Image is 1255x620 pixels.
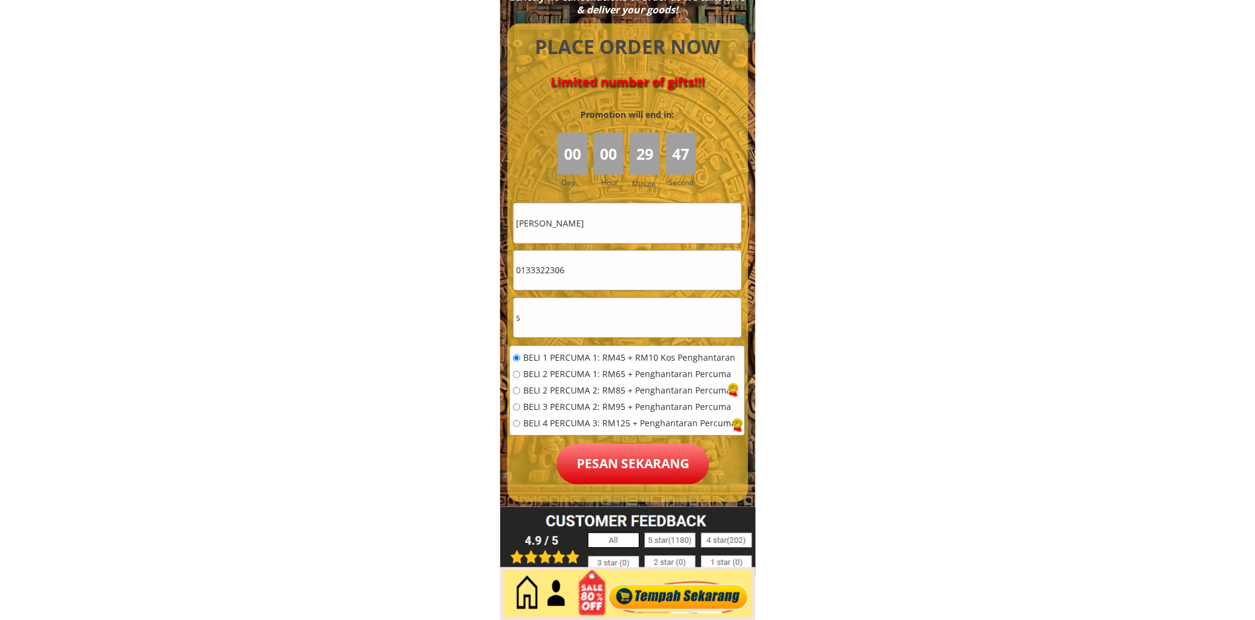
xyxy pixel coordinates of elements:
input: Alamat [514,298,741,338]
h4: PLACE ORDER NOW [521,33,734,61]
span: BELI 1 PERCUMA 1: RM45 + RM10 Kos Penghantaran [523,354,736,363]
h3: Hour [601,177,627,188]
input: Telefon [514,251,741,290]
p: Pesan sekarang [557,444,709,485]
h3: Minute [632,178,659,189]
input: Nama [514,203,741,243]
span: BELI 4 PERCUMA 3: RM125 + Penghantaran Percuma [523,420,736,428]
span: BELI 2 PERCUMA 1: RM65 + Penghantaran Percuma [523,370,736,379]
h3: Day [562,177,592,188]
h3: Promotion will end in: [559,108,696,121]
h4: Limited number of gifts!!! [521,75,734,89]
span: BELI 2 PERCUMA 2: RM85 + Penghantaran Percuma [523,387,736,395]
h3: Second [669,177,699,188]
span: BELI 3 PERCUMA 2: RM95 + Penghantaran Percuma [523,403,736,412]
